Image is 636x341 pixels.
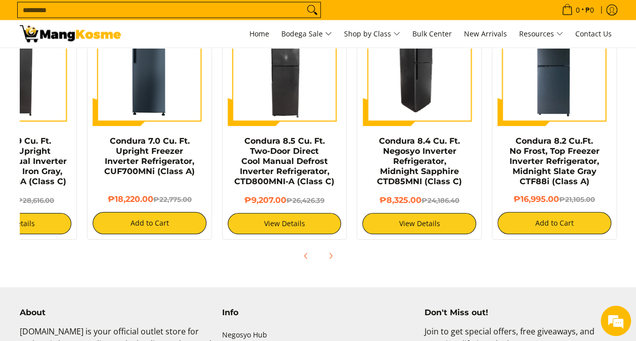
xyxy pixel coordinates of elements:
h4: Info [222,308,414,318]
del: ₱21,105.00 [559,195,595,203]
a: Resources [514,20,568,48]
a: Bulk Center [407,20,457,48]
span: Shop by Class [344,28,400,40]
a: Shop by Class [339,20,405,48]
del: ₱26,426.39 [286,196,324,204]
div: Chat with us now [53,57,170,70]
img: Condura 8.2 Cu.Ft. No Frost, Top Freezer Inverter Refrigerator, Midnight Slate Gray CTF88i (Class A) [497,13,611,126]
a: New Arrivals [459,20,512,48]
span: Bulk Center [412,29,452,38]
del: ₱24,186.40 [421,196,459,204]
h6: ₱16,995.00 [497,194,611,204]
del: ₱22,775.00 [153,195,191,203]
h6: ₱8,325.00 [362,195,476,205]
span: We're online! [59,105,140,207]
button: Search [304,3,320,18]
span: Contact Us [575,29,612,38]
img: Condura 7.0 Cu. Ft. Upright Freezer Inverter Refrigerator, CUF700MNi (Class A) [93,13,206,126]
h6: ₱18,220.00 [93,194,206,204]
a: Bodega Sale [276,20,337,48]
h4: About [20,308,212,318]
h4: Don't Miss out! [424,308,616,318]
button: Add to Cart [497,212,611,234]
textarea: Type your message and hit 'Enter' [5,231,193,266]
a: Home [244,20,274,48]
span: • [559,5,597,16]
h6: ₱9,207.00 [228,195,342,205]
a: View Details [362,213,476,234]
span: Bodega Sale [281,28,332,40]
button: Previous [295,245,317,267]
button: Next [319,245,342,267]
img: Condura 7.7 Cu. Ft. Manual Defrost Inverter Ref (Class C) l Mang Kosme [20,25,121,42]
img: Condura 8.5 Cu. Ft. Two-Door Direct Cool Manual Defrost Inverter Refrigerator, CTD800MNI-A (Class C) [228,13,342,126]
span: New Arrivals [464,29,507,38]
img: Condura 8.4 Cu. Ft. Negosyo Inverter Refrigerator, Midnight Sapphire CTD85MNI (Class C) - 0 [362,13,476,126]
a: Condura 8.4 Cu. Ft. Negosyo Inverter Refrigerator, Midnight Sapphire CTD85MNI (Class C) [377,136,462,186]
span: Resources [519,28,563,40]
a: Condura 7.0 Cu. Ft. Upright Freezer Inverter Refrigerator, CUF700MNi (Class A) [104,136,195,176]
button: Add to Cart [93,212,206,234]
del: ₱28,616.00 [17,196,54,204]
nav: Main Menu [131,20,617,48]
a: Contact Us [570,20,617,48]
a: Condura 8.5 Cu. Ft. Two-Door Direct Cool Manual Defrost Inverter Refrigerator, CTD800MNI-A (Class C) [234,136,334,186]
a: Condura 8.2 Cu.Ft. No Frost, Top Freezer Inverter Refrigerator, Midnight Slate Gray CTF88i (Class A) [509,136,599,186]
span: 0 [574,7,581,14]
span: ₱0 [584,7,596,14]
div: Minimize live chat window [166,5,190,29]
a: View Details [228,213,342,234]
span: Home [249,29,269,38]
